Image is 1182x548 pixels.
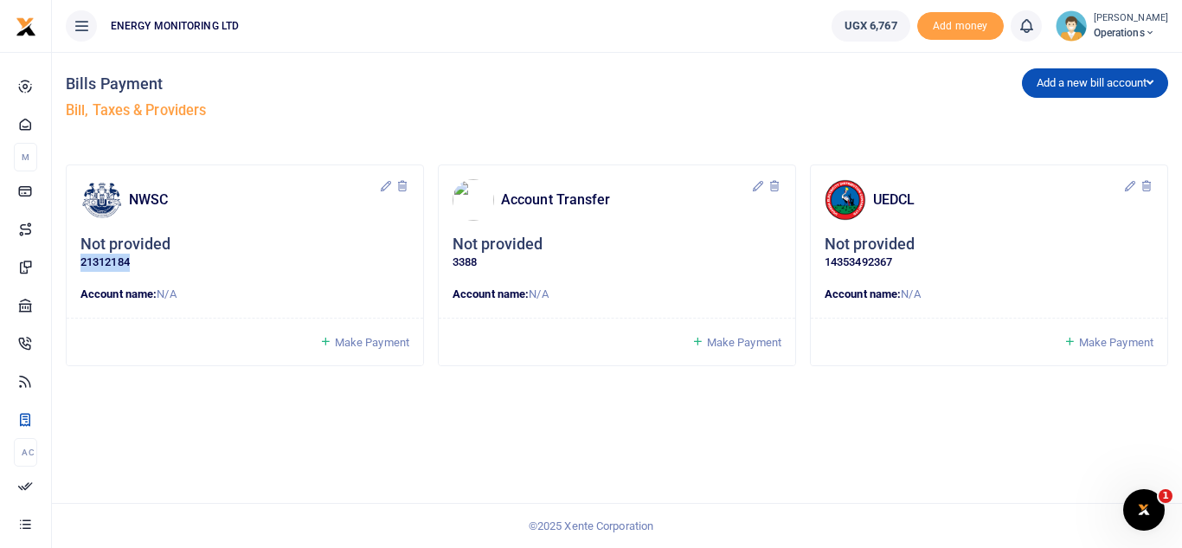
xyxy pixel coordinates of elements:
[1063,332,1153,352] a: Make Payment
[453,235,543,255] h5: Not provided
[1022,68,1168,98] button: Add a new bill account
[901,287,920,300] span: N/A
[80,235,409,272] div: Click to update
[1056,10,1168,42] a: profile-user [PERSON_NAME] Operations
[453,235,781,272] div: Click to update
[104,18,246,34] span: ENERGY MONITORING LTD
[1123,489,1165,531] iframe: Intercom live chat
[80,235,170,255] h5: Not provided
[14,438,37,467] li: Ac
[1094,25,1168,41] span: Operations
[14,143,37,171] li: M
[873,190,1123,210] h4: UEDCL
[707,336,781,349] span: Make Payment
[832,10,910,42] a: UGX 6,767
[129,190,379,210] h4: NWSC
[157,287,176,300] span: N/A
[1094,11,1168,26] small: [PERSON_NAME]
[825,287,901,300] strong: Account name:
[80,254,409,272] p: 21312184
[917,18,1004,31] a: Add money
[16,16,36,37] img: logo-small
[825,10,917,42] li: Wallet ballance
[1056,10,1087,42] img: profile-user
[16,19,36,32] a: logo-small logo-large logo-large
[80,287,157,300] strong: Account name:
[1079,336,1153,349] span: Make Payment
[335,336,409,349] span: Make Payment
[66,74,610,93] h4: Bills Payment
[917,12,1004,41] span: Add money
[319,332,409,352] a: Make Payment
[825,235,915,255] h5: Not provided
[1159,489,1172,503] span: 1
[691,332,781,352] a: Make Payment
[66,102,610,119] h5: Bill, Taxes & Providers
[501,190,751,210] h4: Account Transfer
[917,12,1004,41] li: Toup your wallet
[453,287,529,300] strong: Account name:
[825,235,1153,272] div: Click to update
[453,254,781,272] p: 3388
[529,287,548,300] span: N/A
[825,254,1153,272] p: 14353492367
[845,17,897,35] span: UGX 6,767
